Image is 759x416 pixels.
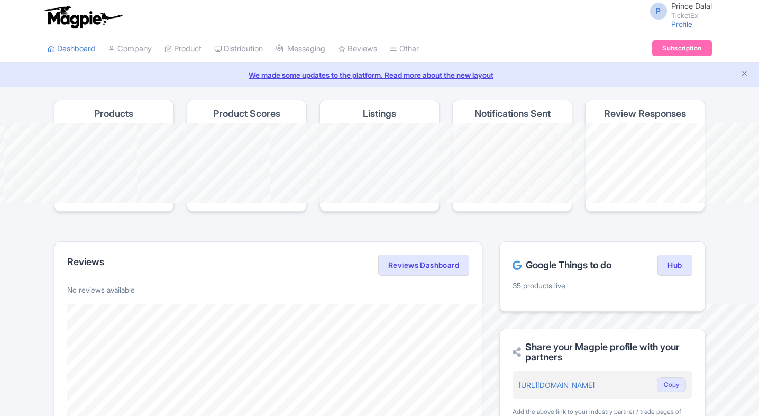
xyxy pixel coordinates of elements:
[390,34,419,64] a: Other
[67,284,470,295] p: No reviews available
[94,108,133,119] h4: Products
[164,34,202,64] a: Product
[671,1,712,11] span: Prince Dalal
[740,68,748,80] button: Close announcement
[657,255,692,276] a: Hub
[214,34,263,64] a: Distribution
[378,255,469,276] a: Reviews Dashboard
[513,260,611,270] h2: Google Things to do
[474,108,551,119] h4: Notifications Sent
[6,69,753,80] a: We made some updates to the platform. Read more about the new layout
[67,257,104,267] h2: Reviews
[644,2,712,19] a: P Prince Dalal TicketEx
[363,108,396,119] h4: Listings
[519,381,595,390] a: [URL][DOMAIN_NAME]
[671,12,712,19] small: TicketEx
[213,108,280,119] h4: Product Scores
[338,34,377,64] a: Reviews
[604,108,686,119] h4: Review Responses
[652,40,711,56] a: Subscription
[108,34,152,64] a: Company
[42,5,124,29] img: logo-ab69f6fb50320c5b225c76a69d11143b.png
[48,34,95,64] a: Dashboard
[671,20,692,29] a: Profile
[513,280,692,291] p: 35 products live
[657,377,686,392] button: Copy
[650,3,667,20] span: P
[513,342,692,363] h2: Share your Magpie profile with your partners
[276,34,325,64] a: Messaging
